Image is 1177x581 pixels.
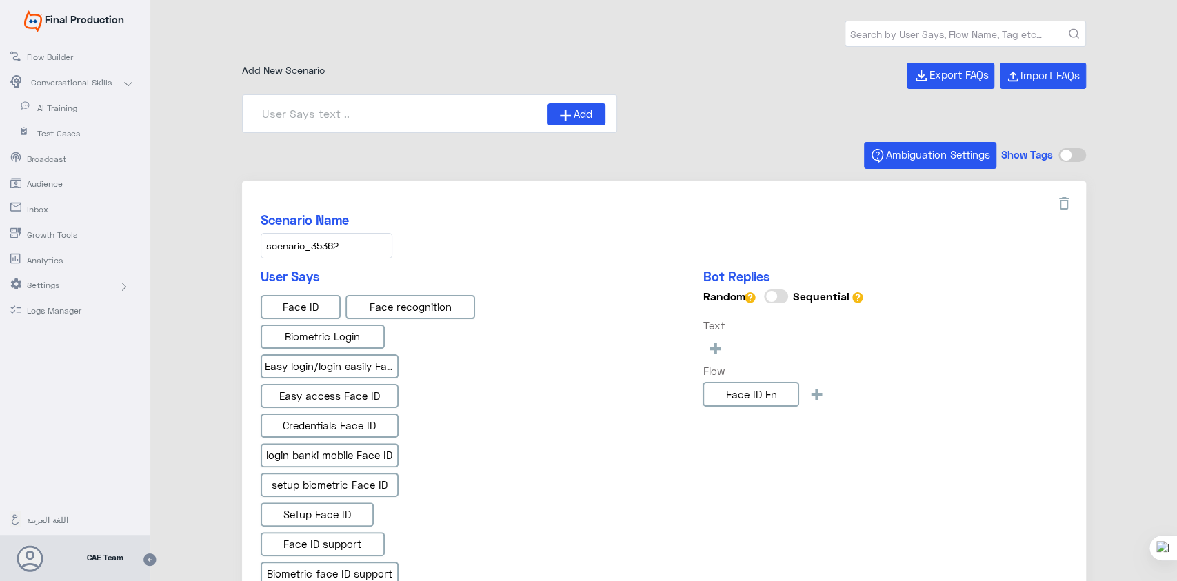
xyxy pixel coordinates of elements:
[793,289,863,303] h6: Sequential
[809,382,825,405] span: +
[27,305,108,317] span: Logs Manager
[27,279,108,292] span: Settings
[261,325,385,349] input: Biometric Login
[907,63,994,90] button: Export FAQs
[574,106,592,122] span: Add
[27,51,108,63] span: Flow Builder
[805,382,829,405] button: +
[261,473,399,498] input: setup biometric Face ID
[261,532,385,557] input: Face ID support
[703,382,799,407] input: Go to Face ID En
[703,319,865,332] h6: Text
[886,148,990,161] span: Ambiguation Settings
[17,545,43,571] button: Avatar
[27,178,108,190] span: Audience
[37,128,118,140] span: Test Cases
[261,443,399,468] input: login banki mobile Face ID
[261,354,399,379] input: Easy login/login easily Face ID
[707,336,723,359] span: +
[31,77,112,89] span: Conversational Skills
[703,336,727,359] button: +
[845,21,1085,46] input: Search by User Says, Flow Name, Tag etc…
[242,64,325,76] span: Add New Scenario
[27,254,108,267] span: Analytics
[37,102,118,114] span: AI Training
[254,103,548,124] input: User Says text ..
[547,103,605,125] button: Add
[87,551,123,564] span: CAE Team
[1000,63,1086,89] button: Import FAQs
[703,289,756,303] h6: Random
[45,13,124,26] span: Final Production
[27,153,108,165] span: Broadcast
[261,384,399,409] input: Easy access Face ID
[929,68,989,81] span: Export FAQs
[27,203,108,216] span: Inbox
[261,295,341,320] input: Face ID
[703,365,865,377] h6: Flow
[1069,29,1079,39] button: Search
[261,212,1067,228] h5: Scenario Name
[27,514,108,527] span: اللغة العربية
[261,502,374,527] input: Setup Face ID
[345,295,475,320] input: Face recognition
[261,414,399,438] input: Credentials Face ID
[261,233,392,258] input: Add Scenario Name
[864,142,996,169] button: Ambiguation Settings
[1020,69,1080,81] span: Import FAQs
[27,229,108,241] span: Growth Tools
[24,10,42,32] img: Widebot Logo
[1001,148,1053,163] h5: Show Tags
[261,269,502,285] h5: User Says
[703,269,769,284] span: Bot Replies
